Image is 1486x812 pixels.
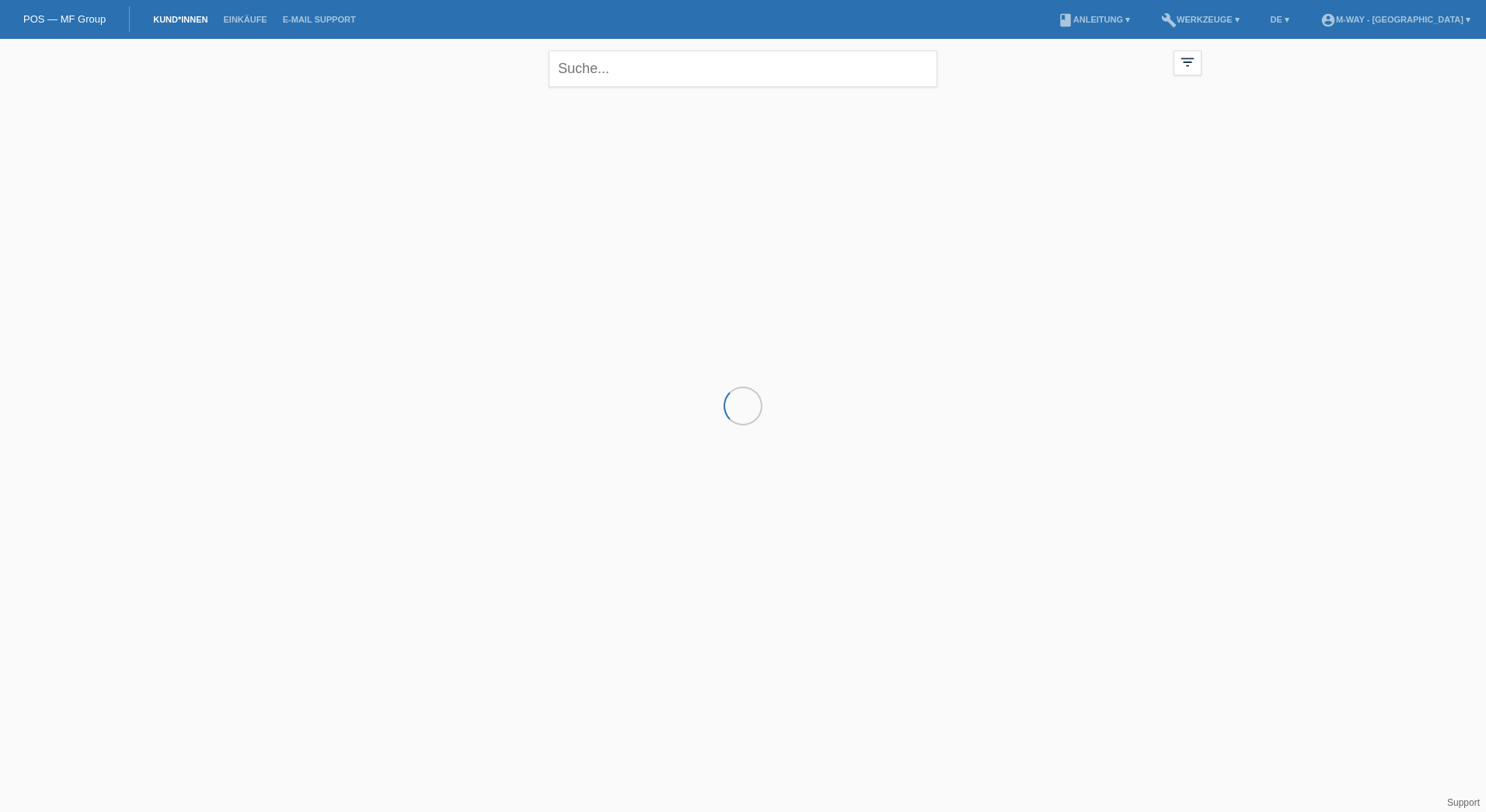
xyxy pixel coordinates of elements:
i: build [1161,12,1177,28]
a: Kund*innen [145,15,215,24]
i: book [1058,12,1073,28]
input: Suche... [549,51,937,87]
a: bookAnleitung ▾ [1050,15,1138,24]
a: E-Mail Support [275,15,364,24]
a: POS — MF Group [23,13,106,25]
a: Support [1447,797,1480,808]
i: filter_list [1179,54,1196,71]
i: account_circle [1320,12,1336,28]
a: DE ▾ [1263,15,1297,24]
a: buildWerkzeuge ▾ [1153,15,1247,24]
a: Einkäufe [215,15,274,24]
a: account_circlem-way - [GEOGRAPHIC_DATA] ▾ [1313,15,1478,24]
